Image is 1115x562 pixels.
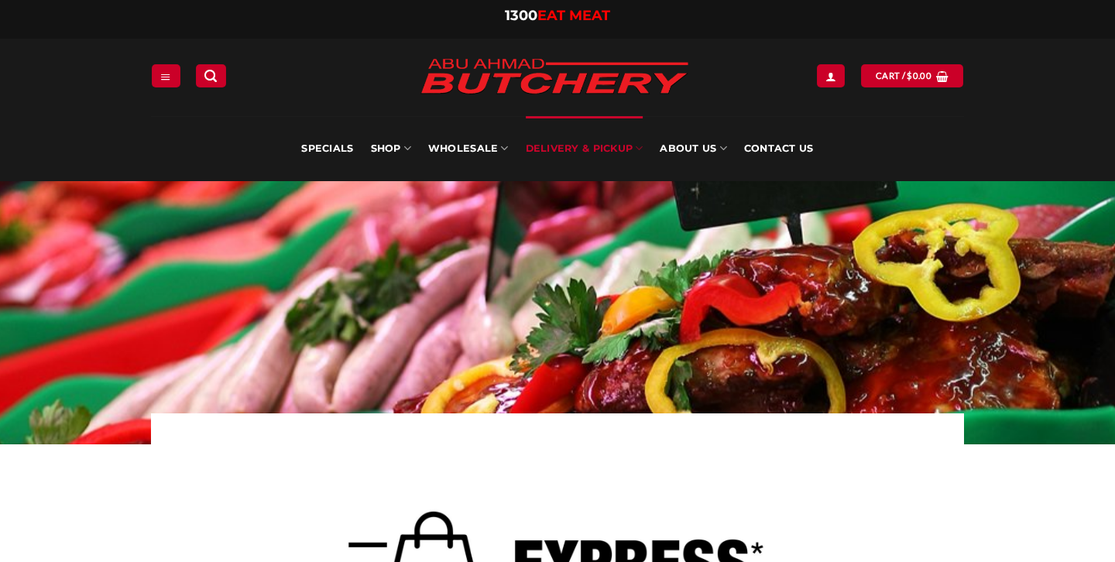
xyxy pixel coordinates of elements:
a: Wholesale [428,116,509,181]
span: EAT MEAT [537,7,610,24]
span: $ [907,69,912,83]
a: Delivery & Pickup [526,116,643,181]
img: Abu Ahmad Butchery [407,48,702,107]
a: SHOP [371,116,411,181]
a: Search [196,64,225,87]
a: 1300EAT MEAT [505,7,610,24]
span: Cart / [876,69,931,83]
span: 1300 [505,7,537,24]
bdi: 0.00 [907,70,931,81]
a: About Us [660,116,726,181]
a: Menu [152,64,180,87]
a: Specials [301,116,353,181]
a: Login [817,64,845,87]
a: Contact Us [744,116,814,181]
a: View cart [861,64,963,87]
